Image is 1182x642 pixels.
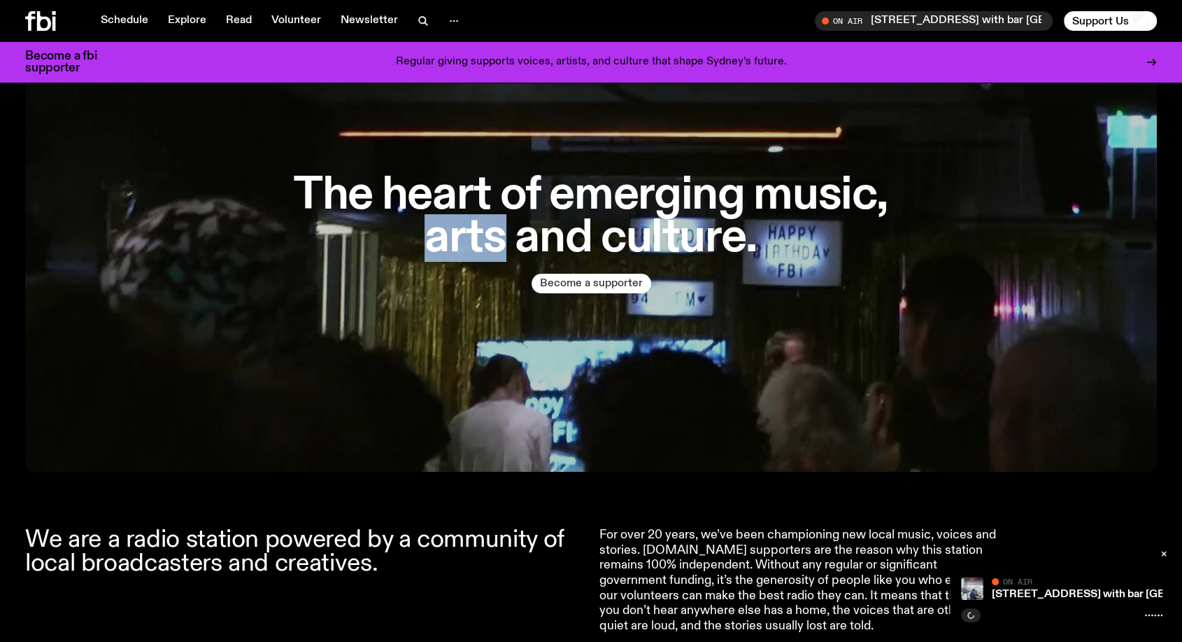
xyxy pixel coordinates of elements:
a: Newsletter [332,11,406,31]
h3: Become a fbi supporter [25,50,115,74]
h2: We are a radio station powered by a community of local broadcasters and creatives. [25,528,583,575]
p: Regular giving supports voices, artists, and culture that shape Sydney’s future. [396,56,787,69]
a: Read [218,11,260,31]
span: On Air [1003,577,1032,586]
span: Support Us [1072,15,1129,27]
a: Schedule [92,11,157,31]
p: For over 20 years, we’ve been championing new local music, voices and stories. [DOMAIN_NAME] supp... [599,528,1002,634]
button: Support Us [1064,11,1157,31]
h1: The heart of emerging music, arts and culture. [278,174,904,260]
a: Volunteer [263,11,329,31]
button: On Air[STREET_ADDRESS] with bar [GEOGRAPHIC_DATA] [815,11,1053,31]
img: Pat sits at a dining table with his profile facing the camera. Rhea sits to his left facing the c... [961,578,983,600]
button: Become a supporter [532,274,651,293]
a: Explore [159,11,215,31]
